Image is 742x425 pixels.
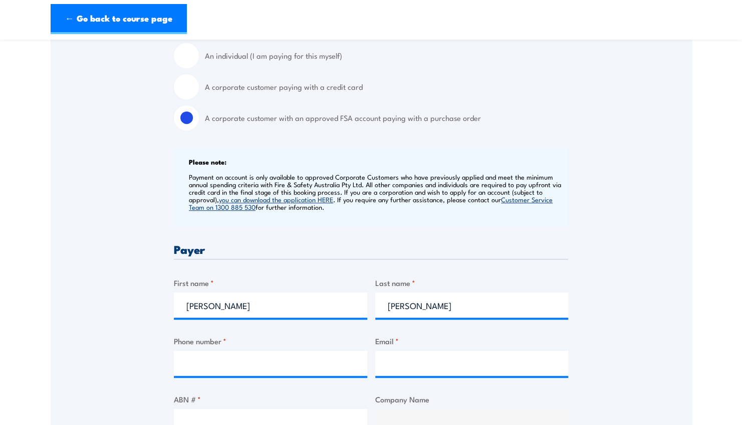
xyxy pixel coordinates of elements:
label: Email [375,335,569,347]
label: First name [174,277,367,289]
label: Company Name [375,393,569,405]
label: A corporate customer with an approved FSA account paying with a purchase order [205,105,568,130]
b: Please note: [189,157,226,167]
label: An individual (I am paying for this myself) [205,43,568,68]
label: ABN # [174,393,367,405]
label: Phone number [174,335,367,347]
label: Last name [375,277,569,289]
a: you can download the application HERE [219,195,333,204]
p: Payment on account is only available to approved Corporate Customers who have previously applied ... [189,173,566,211]
label: A corporate customer paying with a credit card [205,74,568,99]
a: Customer Service Team on 1300 885 530 [189,195,553,211]
h3: Payer [174,243,568,255]
a: ← Go back to course page [51,4,187,34]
